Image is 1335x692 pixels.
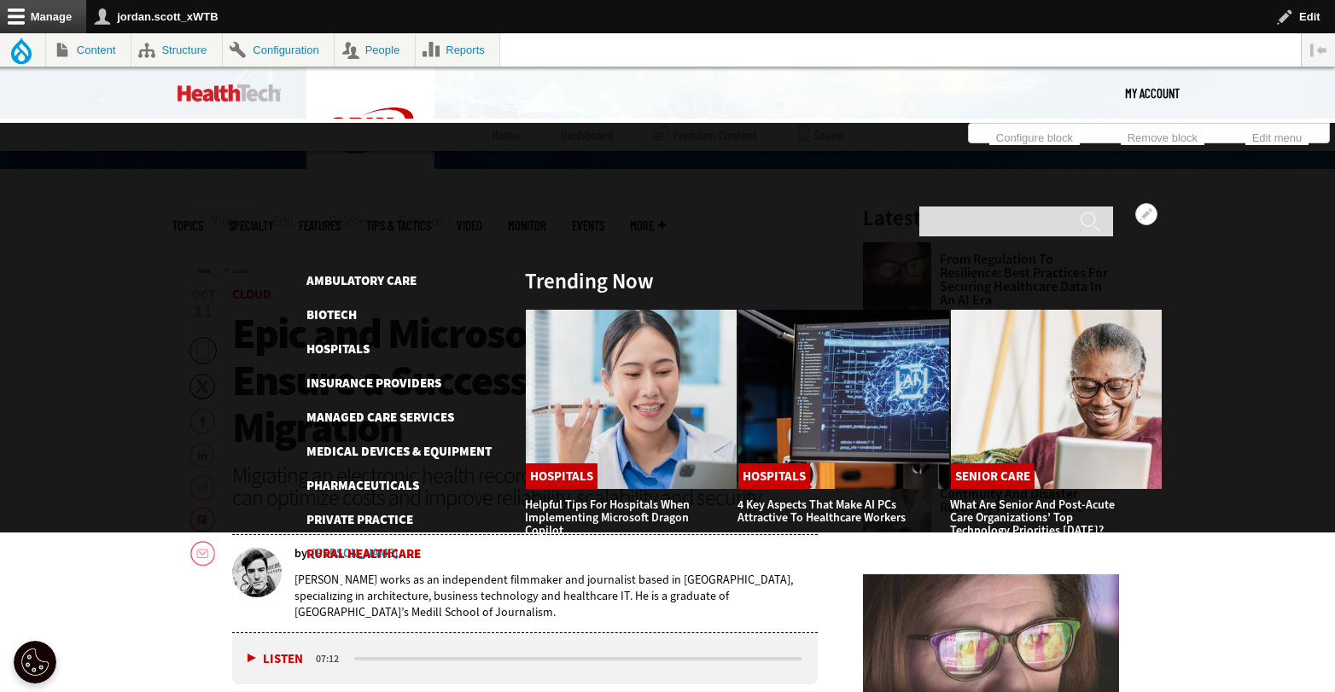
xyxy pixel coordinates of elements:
img: Doctor using phone to dictate to tablet [525,309,737,490]
a: Medical Devices & Equipment [306,443,492,460]
a: Senior Care [306,579,382,596]
a: Content [46,33,131,67]
span: by [294,548,307,560]
a: Pharmaceuticals [306,477,419,494]
a: University & Research [306,613,448,631]
img: Older person using tablet [950,309,1163,490]
a: Dashboard [561,119,613,151]
button: Open Preferences [14,641,56,683]
button: Vertical orientation [1302,33,1335,67]
img: Desktop monitor with brain AI concept [737,309,950,490]
a: What Are Senior and Post-Acute Care Organizations’ Top Technology Priorities [DATE]? [950,497,1115,538]
a: Biotech [306,306,357,323]
div: User menu [1125,67,1180,119]
img: Home [178,84,281,102]
a: Home [492,119,520,151]
a: 4 Key Aspects That Make AI PCs Attractive to Healthcare Workers [737,497,906,526]
h3: Trending Now [525,270,654,292]
div: duration [313,651,352,666]
a: Reports [416,33,500,67]
a: Saved [798,119,843,151]
a: Ambulatory Care [306,272,417,289]
a: Hospitals [526,463,598,489]
a: Senior Care [951,463,1035,489]
a: My Account [1125,67,1180,119]
div: Cookie Settings [14,641,56,683]
a: Premium Content [654,119,757,151]
a: Edit menu [1245,126,1309,145]
div: media player [232,633,818,684]
a: Hospitals [738,463,810,489]
a: Managed Care Services [306,409,454,426]
a: Structure [131,33,222,67]
a: Configure block [989,126,1080,145]
a: Helpful Tips for Hospitals When Implementing Microsoft Dragon Copilot [525,497,690,538]
img: Home [306,67,434,194]
a: Insurance Providers [306,375,441,392]
a: People [335,33,415,67]
a: Private Practice [306,511,413,528]
button: Listen [248,653,303,666]
img: nathan eddy [232,548,282,597]
a: Hospitals [306,340,370,358]
a: Configuration [223,33,334,67]
a: Remove block [1121,126,1204,145]
a: Rural Healthcare [306,545,421,562]
p: [PERSON_NAME] works as an independent filmmaker and journalist based in [GEOGRAPHIC_DATA], specia... [294,572,818,620]
button: Open Helpful Tips for Hospitals When Implementing Microsoft Dragon Copilot configuration options [1135,203,1157,225]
